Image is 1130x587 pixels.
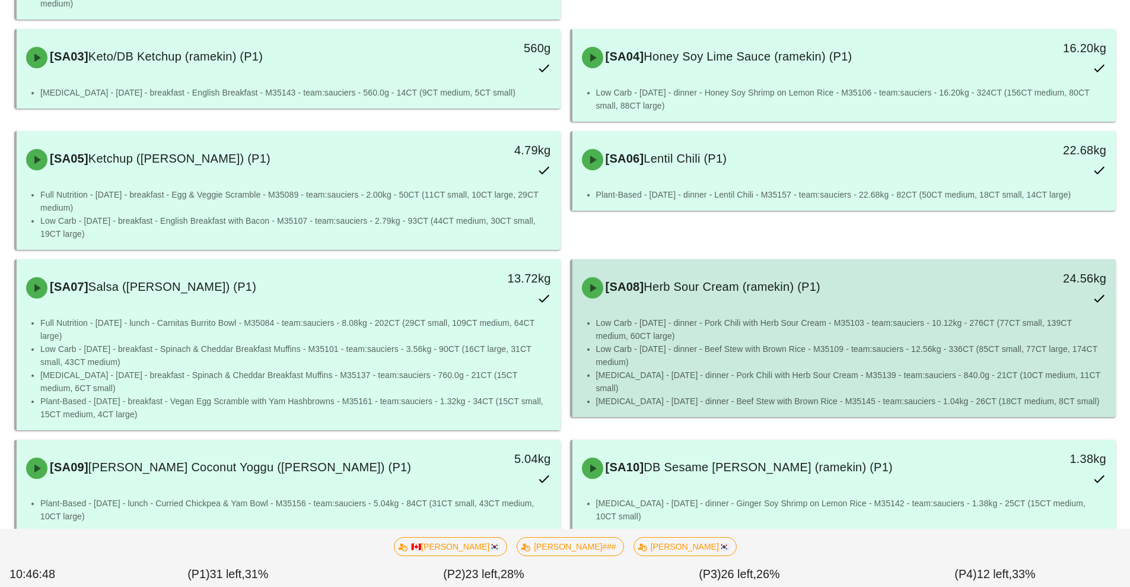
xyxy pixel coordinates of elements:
[596,395,1107,408] li: [MEDICAL_DATA] - [DATE] - dinner - Beef Stew with Brown Rice - M35145 - team:sauciers - 1.04kg - ...
[430,269,550,288] div: 13.72kg
[603,50,644,63] span: [SA04]
[524,538,616,556] span: [PERSON_NAME]###
[867,563,1123,586] div: (P4) 33%
[644,50,852,63] span: Honey Soy Lime Sauce (ramekin) (P1)
[430,141,550,160] div: 4.79kg
[47,461,88,474] span: [SA09]
[596,342,1107,369] li: Low Carb - [DATE] - dinner - Beef Stew with Brown Rice - M35109 - team:sauciers - 12.56kg - 336CT...
[596,86,1107,112] li: Low Carb - [DATE] - dinner - Honey Soy Shrimp on Lemon Rice - M35106 - team:sauciers - 16.20kg - ...
[88,461,411,474] span: [PERSON_NAME] Coconut Yoggu ([PERSON_NAME]) (P1)
[641,538,728,556] span: [PERSON_NAME]🇰🇷
[986,269,1106,288] div: 24.56kg
[644,461,893,474] span: DB Sesame [PERSON_NAME] (ramekin) (P1)
[986,449,1106,468] div: 1.38kg
[596,369,1107,395] li: [MEDICAL_DATA] - [DATE] - dinner - Pork Chili with Herb Sour Cream - M35139 - team:sauciers - 840...
[977,567,1012,580] span: 12 left,
[986,39,1106,58] div: 16.20kg
[644,152,727,165] span: Lentil Chili (P1)
[596,497,1107,523] li: [MEDICAL_DATA] - [DATE] - dinner - Ginger Soy Shrimp on Lemon Rice - M35142 - team:sauciers - 1.3...
[209,567,244,580] span: 31 left,
[88,50,263,63] span: Keto/DB Ketchup (ramekin) (P1)
[40,316,551,342] li: Full Nutrition - [DATE] - lunch - Carnitas Burrito Bowl - M35084 - team:sauciers - 8.08kg - 202CT...
[40,86,551,99] li: [MEDICAL_DATA] - [DATE] - breakfast - English Breakfast - M35143 - team:sauciers - 560.0g - 14CT ...
[430,449,550,468] div: 5.04kg
[721,567,756,580] span: 26 left,
[100,563,356,586] div: (P1) 31%
[402,538,499,556] span: 🇨🇦[PERSON_NAME]🇰🇷
[40,188,551,214] li: Full Nutrition - [DATE] - breakfast - Egg & Veggie Scramble - M35089 - team:sauciers - 2.00kg - 5...
[7,563,100,586] div: 10:46:48
[356,563,612,586] div: (P2) 28%
[47,280,88,293] span: [SA07]
[40,214,551,240] li: Low Carb - [DATE] - breakfast - English Breakfast with Bacon - M35107 - team:sauciers - 2.79kg - ...
[603,461,644,474] span: [SA10]
[986,141,1106,160] div: 22.68kg
[88,280,256,293] span: Salsa ([PERSON_NAME]) (P1)
[430,39,550,58] div: 560g
[596,188,1107,201] li: Plant-Based - [DATE] - dinner - Lentil Chili - M35157 - team:sauciers - 22.68kg - 82CT (50CT medi...
[40,497,551,523] li: Plant-Based - [DATE] - lunch - Curried Chickpea & Yam Bowl - M35156 - team:sauciers - 5.04kg - 84...
[47,50,88,63] span: [SA03]
[644,280,820,293] span: Herb Sour Cream (ramekin) (P1)
[40,369,551,395] li: [MEDICAL_DATA] - [DATE] - breakfast - Spinach & Cheddar Breakfast Muffins - M35137 - team:saucier...
[612,563,867,586] div: (P3) 26%
[596,316,1107,342] li: Low Carb - [DATE] - dinner - Pork Chili with Herb Sour Cream - M35103 - team:sauciers - 10.12kg -...
[47,152,88,165] span: [SA05]
[40,395,551,421] li: Plant-Based - [DATE] - breakfast - Vegan Egg Scramble with Yam Hashbrowns - M35161 - team:saucier...
[603,152,644,165] span: [SA06]
[466,567,501,580] span: 23 left,
[88,152,270,165] span: Ketchup ([PERSON_NAME]) (P1)
[40,342,551,369] li: Low Carb - [DATE] - breakfast - Spinach & Cheddar Breakfast Muffins - M35101 - team:sauciers - 3....
[603,280,644,293] span: [SA08]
